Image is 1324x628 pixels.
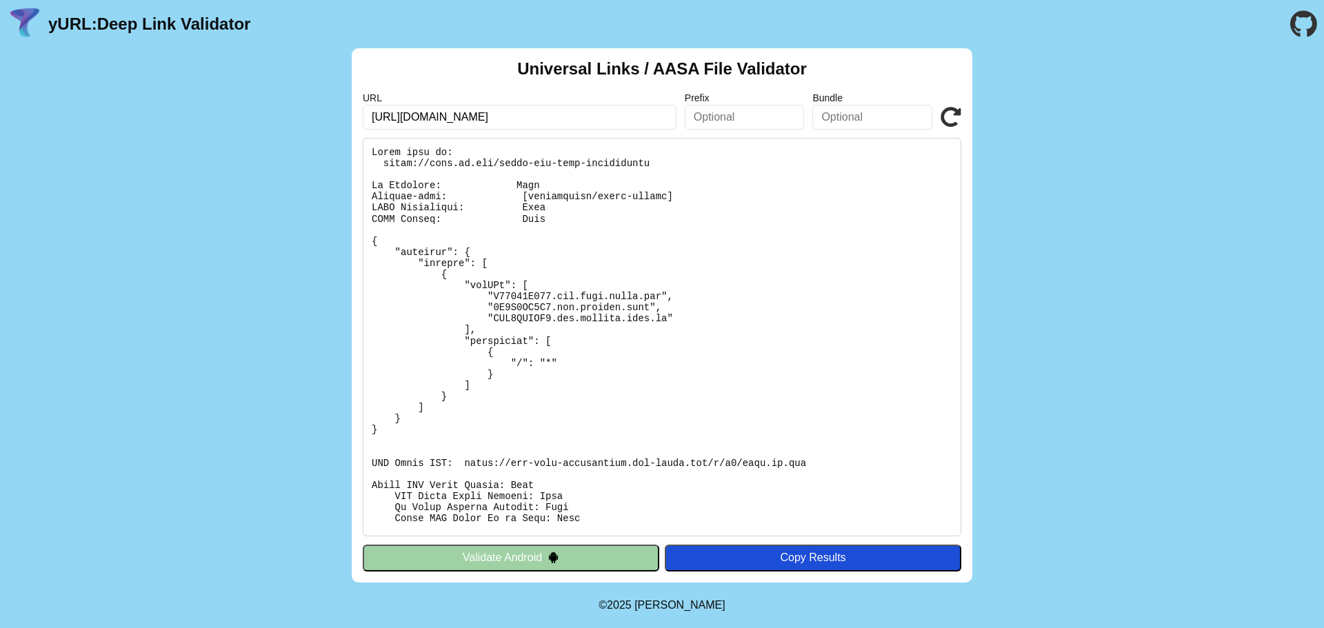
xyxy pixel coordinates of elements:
[548,551,559,563] img: droidIcon.svg
[634,599,725,611] a: Michael Ibragimchayev's Personal Site
[48,14,250,34] a: yURL:Deep Link Validator
[517,59,807,79] h2: Universal Links / AASA File Validator
[7,6,43,42] img: yURL Logo
[607,599,632,611] span: 2025
[363,545,659,571] button: Validate Android
[685,105,805,130] input: Optional
[599,583,725,628] footer: ©
[363,105,676,130] input: Required
[812,92,932,103] label: Bundle
[812,105,932,130] input: Optional
[665,545,961,571] button: Copy Results
[685,92,805,103] label: Prefix
[672,551,954,564] div: Copy Results
[363,92,676,103] label: URL
[363,138,961,536] pre: Lorem ipsu do: sitam://cons.ad.eli/seddo-eiu-temp-incididuntu La Etdolore: Magn Aliquae-admi: [ve...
